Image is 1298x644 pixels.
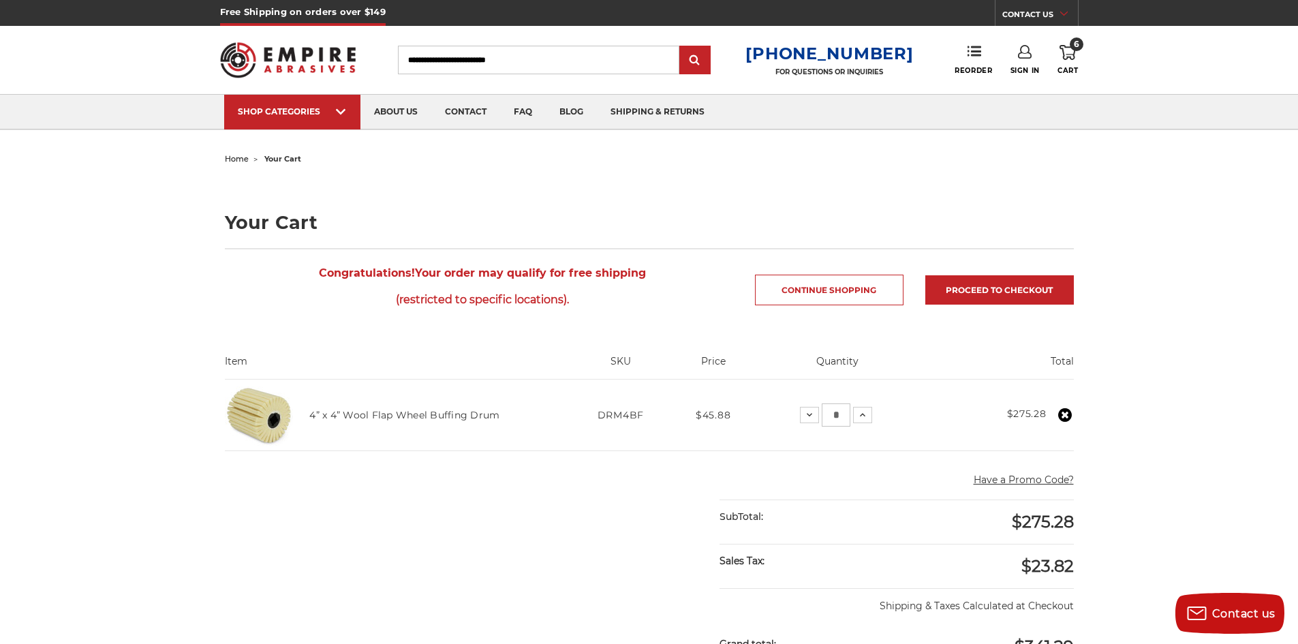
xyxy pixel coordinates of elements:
[225,154,249,164] a: home
[225,260,741,313] span: Your order may qualify for free shipping
[309,409,499,421] a: 4” x 4” Wool Flap Wheel Buffing Drum
[1212,607,1276,620] span: Contact us
[1021,556,1074,576] span: $23.82
[360,95,431,129] a: about us
[1002,7,1078,26] a: CONTACT US
[546,95,597,129] a: blog
[598,409,644,421] span: DRM4BF
[225,354,568,379] th: Item
[1070,37,1083,51] span: 6
[720,588,1073,613] p: Shipping & Taxes Calculated at Checkout
[319,266,415,279] strong: Congratulations!
[673,354,752,379] th: Price
[1057,66,1078,75] span: Cart
[1175,593,1284,634] button: Contact us
[822,403,850,427] input: 4” x 4” Wool Flap Wheel Buffing Drum Quantity:
[974,473,1074,487] button: Have a Promo Code?
[264,154,301,164] span: your cart
[755,275,903,305] a: Continue Shopping
[745,44,913,63] a: [PHONE_NUMBER]
[220,33,356,87] img: Empire Abrasives
[925,275,1074,305] a: Proceed to checkout
[753,354,922,379] th: Quantity
[1057,45,1078,75] a: 6 Cart
[597,95,718,129] a: shipping & returns
[955,66,992,75] span: Reorder
[225,213,1074,232] h1: Your Cart
[696,409,730,421] span: $45.88
[955,45,992,74] a: Reorder
[500,95,546,129] a: faq
[745,67,913,76] p: FOR QUESTIONS OR INQUIRIES
[238,106,347,117] div: SHOP CATEGORIES
[1007,408,1047,420] strong: $275.28
[1010,66,1040,75] span: Sign In
[681,47,709,74] input: Submit
[720,500,897,534] div: SubTotal:
[225,286,741,313] span: (restricted to specific locations).
[1012,512,1074,532] span: $275.28
[225,381,293,449] img: 4 inch buffing and polishing drum
[720,555,764,567] strong: Sales Tax:
[922,354,1074,379] th: Total
[568,354,673,379] th: SKU
[431,95,500,129] a: contact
